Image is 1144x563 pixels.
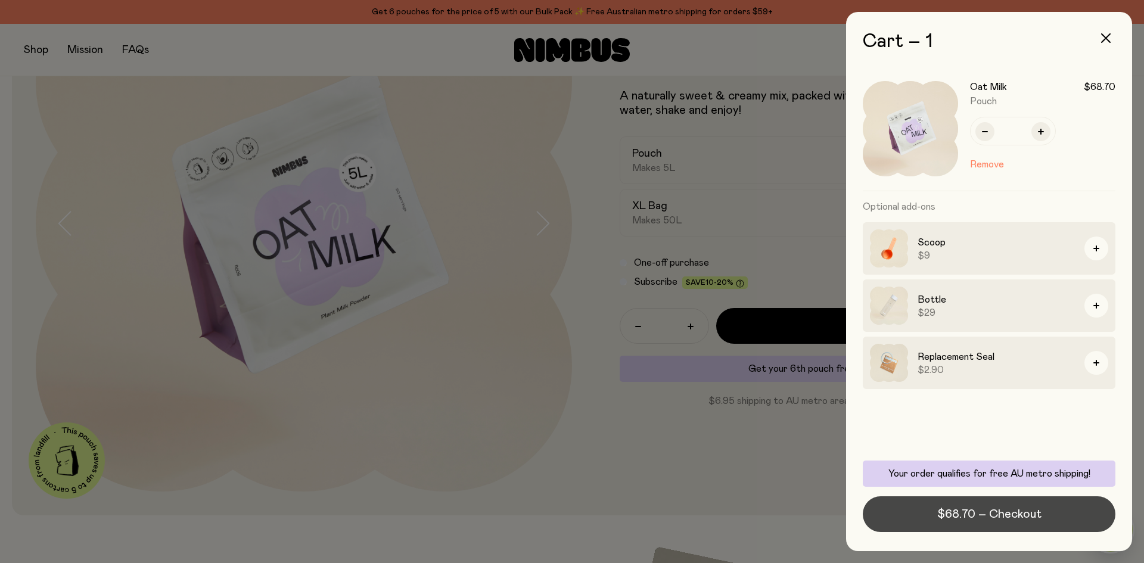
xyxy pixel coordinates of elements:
[918,364,1075,376] span: $2.90
[970,97,997,106] span: Pouch
[918,235,1075,250] h3: Scoop
[918,250,1075,262] span: $9
[918,293,1075,307] h3: Bottle
[863,31,1115,52] h2: Cart – 1
[918,350,1075,364] h3: Replacement Seal
[863,496,1115,532] button: $68.70 – Checkout
[970,81,1007,93] h3: Oat Milk
[870,468,1108,480] p: Your order qualifies for free AU metro shipping!
[970,157,1004,172] button: Remove
[1084,81,1115,93] span: $68.70
[863,191,1115,222] h3: Optional add-ons
[937,506,1042,522] span: $68.70 – Checkout
[918,307,1075,319] span: $29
